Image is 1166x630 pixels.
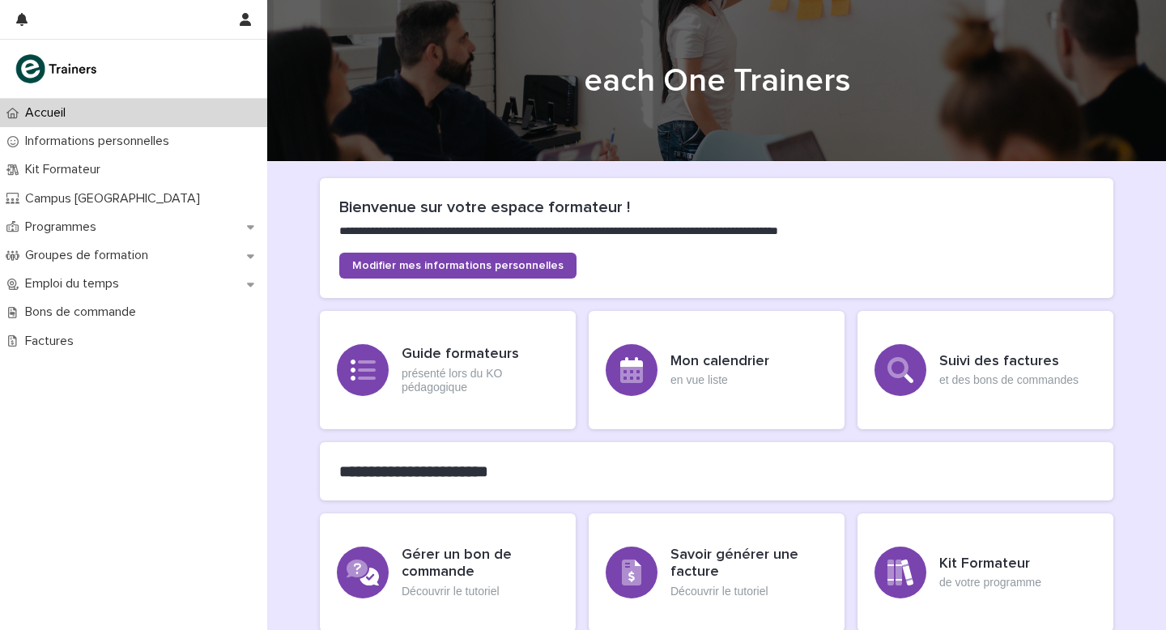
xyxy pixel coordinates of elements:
p: Informations personnelles [19,134,182,149]
h3: Savoir générer une facture [670,547,828,581]
p: Campus [GEOGRAPHIC_DATA] [19,191,213,206]
p: de votre programme [939,576,1041,590]
p: Programmes [19,219,109,235]
p: en vue liste [670,373,769,387]
p: Kit Formateur [19,162,113,177]
a: Guide formateursprésenté lors du KO pédagogique [320,311,576,429]
img: K0CqGN7SDeD6s4JG8KQk [13,53,102,85]
h3: Gérer un bon de commande [402,547,559,581]
h3: Mon calendrier [670,353,769,371]
p: et des bons de commandes [939,373,1079,387]
p: Groupes de formation [19,248,161,263]
h3: Kit Formateur [939,556,1041,573]
a: Mon calendrieren vue liste [589,311,845,429]
a: Modifier mes informations personnelles [339,253,577,279]
p: Découvrir le tutoriel [670,585,828,598]
p: Bons de commande [19,304,149,320]
h2: Bienvenue sur votre espace formateur ! [339,198,1094,217]
h3: Suivi des factures [939,353,1079,371]
p: Emploi du temps [19,276,132,292]
p: Accueil [19,105,79,121]
h3: Guide formateurs [402,346,559,364]
p: Découvrir le tutoriel [402,585,559,598]
p: Factures [19,334,87,349]
a: Suivi des factureset des bons de commandes [857,311,1113,429]
h1: each One Trainers [320,62,1113,100]
p: présenté lors du KO pédagogique [402,367,559,394]
span: Modifier mes informations personnelles [352,260,564,271]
